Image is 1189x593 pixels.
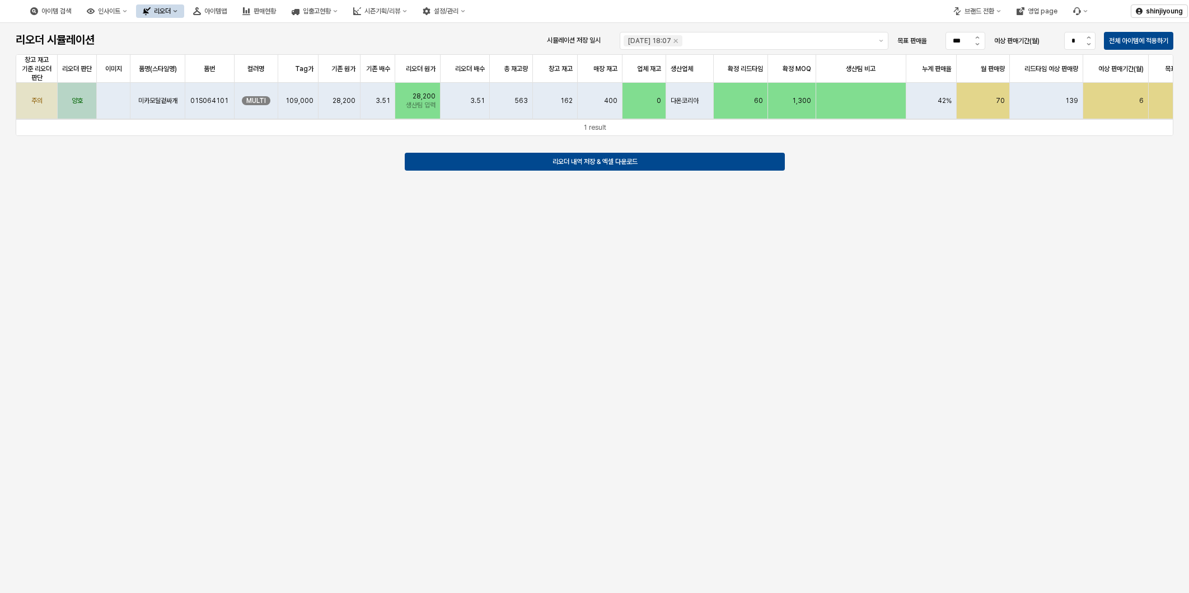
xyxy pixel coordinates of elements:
span: 생산팀 비고 [846,64,876,73]
button: 예상 판매기간(월) 감소 [1082,41,1096,50]
span: 품번 [204,64,215,73]
span: 리오더 판단 [62,64,92,73]
span: 창고 재고 [549,64,573,73]
span: 162 [560,96,573,105]
span: 42% [938,96,952,105]
span: 기존 원가 [331,64,355,73]
span: 시뮬레이션 저장 일시 [547,36,601,44]
span: 생산업체 [671,64,693,73]
span: 업체 재고 [637,64,661,73]
p: shinjiyoung [1146,7,1183,16]
span: 주의 [31,96,43,105]
div: 영업 page [1028,7,1057,15]
span: 리오더 원가 [406,64,436,73]
span: 미카모달겉싸개 [138,96,177,105]
button: 시즌기획/리뷰 [347,4,414,18]
span: 리오더 배수 [455,64,485,73]
span: 목표 판매율 [897,37,927,45]
div: 아이템 검색 [41,7,71,15]
button: 영업 page [1010,4,1064,18]
button: 아이템맵 [186,4,233,18]
button: 예상 판매기간(월) 증가 [1082,32,1096,41]
span: 기존 배수 [366,64,390,73]
div: Remove 2025-07-30 18:07 [673,39,678,43]
p: 전체 아이템에 적용하기 [1109,36,1168,45]
p: 리오더 시뮬레이션 [16,31,95,48]
span: 28,200 [333,96,355,105]
div: 입출고현황 [303,7,331,15]
span: 예상 판매기간(월) [994,37,1040,45]
button: 리오더 내역 저장 & 엑셀 다운로드 [405,153,785,171]
div: 버그 제보 및 기능 개선 요청 [1066,4,1094,18]
span: 예상 판매기간(월) [1098,64,1144,73]
span: 3.51 [470,96,485,105]
span: 01S064101 [190,96,228,105]
span: 1,300 [792,96,811,105]
button: 제안 사항 표시 [874,32,888,49]
span: 400 [604,96,617,105]
span: 매장 재고 [593,64,617,73]
div: 시즌기획/리뷰 [364,7,400,15]
span: 109,000 [285,96,313,105]
span: 총 재고량 [504,64,528,73]
button: 입출고현황 [285,4,344,18]
span: 3.51 [376,96,390,105]
div: 리오더 [154,7,171,15]
div: 1 result [583,122,606,133]
span: 양호 [72,96,83,105]
button: 리오더 [136,4,184,18]
span: 60 [754,96,763,105]
div: 아이템맵 [204,7,227,15]
span: 확정 MOQ [783,64,811,73]
span: 이미지 [105,64,122,73]
div: 판매현황 [254,7,276,15]
button: 설정/관리 [416,4,472,18]
span: Tag가 [295,64,313,73]
span: 창고 재고 기준 리오더 판단 [21,55,53,82]
span: 품명(스타일명) [139,64,177,73]
span: 다온코리아 [671,96,699,105]
p: 리오더 내역 저장 & 엑셀 다운로드 [553,157,638,166]
button: shinjiyoung [1131,4,1188,18]
span: MULTI [246,96,266,105]
span: 563 [514,96,528,105]
span: 컬러명 [248,64,265,73]
button: 아이템 검색 [24,4,78,18]
div: 인사이트 [98,7,120,15]
div: Table toolbar [16,119,1173,135]
button: 목표 판매율 감소 [971,41,985,50]
button: 전체 아이템에 적용하기 [1104,32,1173,50]
div: [DATE] 18:07 [628,35,671,46]
button: 목표 판매율 증가 [971,32,985,41]
div: 설정/관리 [434,7,458,15]
span: 28,200 [413,92,436,101]
span: 누계 판매율 [922,64,952,73]
button: 인사이트 [80,4,134,18]
span: 139 [1065,96,1078,105]
span: 0 [657,96,661,105]
span: 6 [1139,96,1144,105]
button: 브랜드 전환 [947,4,1008,18]
span: 생산팀 입력 [406,101,436,110]
span: 리드타임 예상 판매량 [1024,64,1078,73]
div: 브랜드 전환 [965,7,994,15]
span: 확정 리드타임 [728,64,763,73]
span: 월 판매량 [981,64,1005,73]
button: 판매현황 [236,4,283,18]
span: 70 [996,96,1005,105]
